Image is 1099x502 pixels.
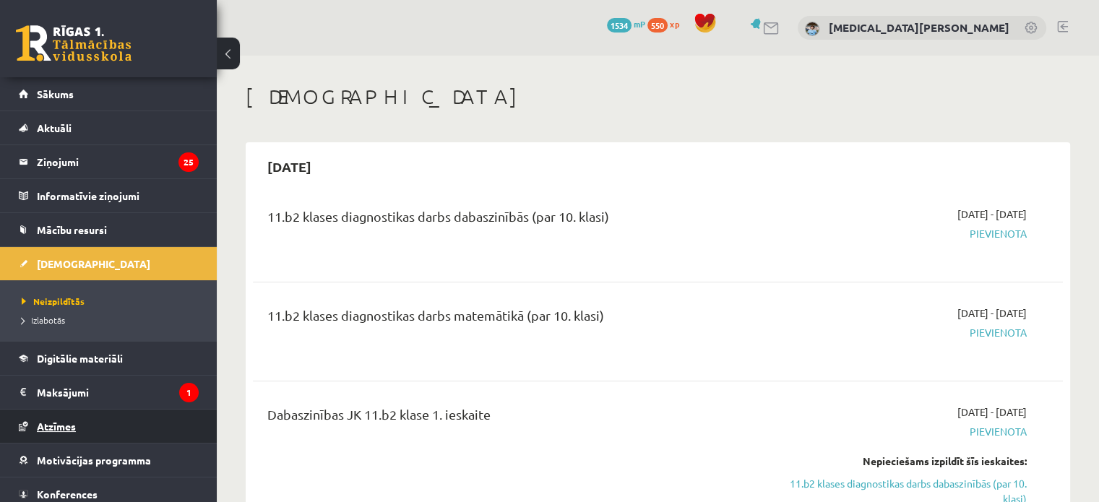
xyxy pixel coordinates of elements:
[788,325,1027,340] span: Pievienota
[19,145,199,178] a: Ziņojumi25
[647,18,668,33] span: 550
[788,454,1027,469] div: Nepieciešams izpildīt šīs ieskaites:
[37,376,199,409] legend: Maksājumi
[647,18,686,30] a: 550 xp
[22,313,202,326] a: Izlabotās
[37,145,199,178] legend: Ziņojumi
[19,342,199,375] a: Digitālie materiāli
[178,152,199,172] i: 25
[16,25,132,61] a: Rīgas 1. Tālmācības vidusskola
[37,179,199,212] legend: Informatīvie ziņojumi
[634,18,645,30] span: mP
[267,207,767,233] div: 11.b2 klases diagnostikas darbs dabaszinībās (par 10. klasi)
[37,121,72,134] span: Aktuāli
[788,424,1027,439] span: Pievienota
[957,207,1027,222] span: [DATE] - [DATE]
[957,306,1027,321] span: [DATE] - [DATE]
[805,22,819,36] img: Nikita Kokorevs
[788,226,1027,241] span: Pievienota
[246,85,1070,109] h1: [DEMOGRAPHIC_DATA]
[829,20,1009,35] a: [MEDICAL_DATA][PERSON_NAME]
[19,443,199,477] a: Motivācijas programma
[37,352,123,365] span: Digitālie materiāli
[19,77,199,111] a: Sākums
[22,314,65,326] span: Izlabotās
[37,488,98,501] span: Konferences
[179,383,199,402] i: 1
[19,410,199,443] a: Atzīmes
[37,454,151,467] span: Motivācijas programma
[670,18,679,30] span: xp
[267,306,767,332] div: 11.b2 klases diagnostikas darbs matemātikā (par 10. klasi)
[37,257,150,270] span: [DEMOGRAPHIC_DATA]
[19,111,199,144] a: Aktuāli
[22,295,85,307] span: Neizpildītās
[267,404,767,431] div: Dabaszinības JK 11.b2 klase 1. ieskaite
[19,376,199,409] a: Maksājumi1
[607,18,645,30] a: 1534 mP
[19,213,199,246] a: Mācību resursi
[37,420,76,433] span: Atzīmes
[37,87,74,100] span: Sākums
[253,150,326,183] h2: [DATE]
[19,179,199,212] a: Informatīvie ziņojumi
[22,295,202,308] a: Neizpildītās
[19,247,199,280] a: [DEMOGRAPHIC_DATA]
[37,223,107,236] span: Mācību resursi
[607,18,632,33] span: 1534
[957,404,1027,420] span: [DATE] - [DATE]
